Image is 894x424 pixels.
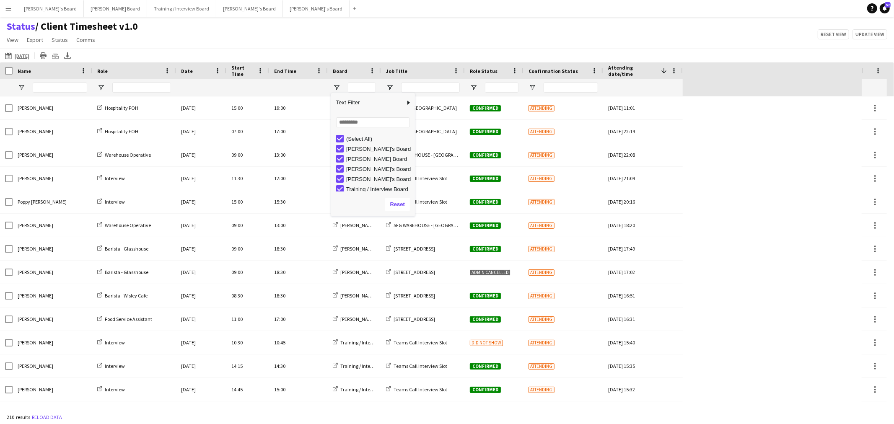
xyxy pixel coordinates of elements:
[269,284,328,307] div: 18:30
[97,246,148,252] a: Barista - Glasshouse
[333,386,396,393] a: Training / Interview Board
[470,269,510,276] span: Admin cancelled
[105,152,151,158] span: Warehouse Operative
[97,152,151,158] a: Warehouse Operative
[226,120,269,143] div: 07:00
[274,68,296,74] span: End Time
[216,0,283,17] button: [PERSON_NAME]'s Board
[105,175,125,181] span: Interview
[105,339,125,346] span: Interview
[529,269,555,276] span: Attending
[269,261,328,284] div: 18:30
[470,105,501,111] span: Confirmed
[818,29,849,39] button: Reset view
[529,105,555,111] span: Attending
[394,199,447,205] span: Teams Call Interview Slot
[346,156,412,162] div: [PERSON_NAME] Board
[269,354,328,377] div: 14:30
[73,34,98,45] a: Comms
[485,83,518,93] input: Role Status Filter Input
[336,117,410,127] input: Search filter values
[348,83,376,93] input: Board Filter Input
[18,152,53,158] span: [PERSON_NAME]
[386,386,447,393] a: Teams Call Interview Slot
[529,199,555,205] span: Attending
[18,128,53,134] span: [PERSON_NAME]
[226,284,269,307] div: 08:30
[340,386,396,393] span: Training / Interview Board
[105,292,148,299] span: Barista - Wisley Cafe
[386,316,435,322] a: [STREET_ADDRESS]
[529,387,555,393] span: Attending
[176,214,226,237] div: [DATE]
[333,222,393,228] a: [PERSON_NAME]'s Board
[97,339,125,346] a: Interview
[529,129,555,135] span: Attending
[340,339,396,346] span: Training / Interview Board
[346,166,412,172] div: [PERSON_NAME]'s Board
[470,387,501,393] span: Confirmed
[105,316,152,322] span: Food Service Assistant
[176,308,226,331] div: [DATE]
[346,136,412,142] div: (Select All)
[269,190,328,213] div: 15:30
[470,340,503,346] span: Did not show
[18,339,53,346] span: [PERSON_NAME]
[18,175,53,181] span: [PERSON_NAME]
[269,167,328,190] div: 12:00
[48,34,71,45] a: Status
[386,175,447,181] a: Teams Call Interview Slot
[529,293,555,299] span: Attending
[608,354,678,377] div: [DATE] 15:35
[333,269,393,275] a: [PERSON_NAME]'s Board
[27,36,43,44] span: Export
[331,134,415,194] div: Filter List
[97,222,151,228] a: Warehouse Operative
[176,378,226,401] div: [DATE]
[853,29,887,39] button: Update view
[226,237,269,260] div: 09:00
[385,198,410,211] button: Reset
[333,363,396,369] a: Training / Interview Board
[608,261,678,284] div: [DATE] 17:02
[394,363,447,369] span: Teams Call Interview Slot
[333,246,393,252] a: [PERSON_NAME]'s Board
[470,176,501,182] span: Confirmed
[386,68,407,74] span: Job Title
[386,222,479,228] a: SFG WAREHOUSE - [GEOGRAPHIC_DATA]
[181,68,193,74] span: Date
[226,354,269,377] div: 14:15
[23,34,47,45] a: Export
[176,354,226,377] div: [DATE]
[529,363,555,370] span: Attending
[97,316,152,322] a: Food Service Assistant
[97,84,105,91] button: Open Filter Menu
[394,316,435,322] span: [STREET_ADDRESS]
[52,36,68,44] span: Status
[269,96,328,119] div: 19:00
[97,199,125,205] a: Interview
[394,222,479,228] span: SFG WAREHOUSE - [GEOGRAPHIC_DATA]
[470,316,501,323] span: Confirmed
[608,120,678,143] div: [DATE] 22:19
[18,363,53,369] span: [PERSON_NAME]
[176,284,226,307] div: [DATE]
[386,152,479,158] a: SFG WAREHOUSE - [GEOGRAPHIC_DATA]
[331,96,405,110] span: Text Filter
[394,105,457,111] span: EVENTS [GEOGRAPHIC_DATA]
[529,68,578,74] span: Confirmation Status
[231,65,254,77] span: Start Time
[394,246,435,252] span: [STREET_ADDRESS]
[112,83,171,93] input: Role Filter Input
[226,190,269,213] div: 15:00
[529,222,555,229] span: Attending
[386,105,457,111] a: EVENTS [GEOGRAPHIC_DATA]
[394,339,447,346] span: Teams Call Interview Slot
[333,84,340,91] button: Open Filter Menu
[33,83,87,93] input: Name Filter Input
[386,363,447,369] a: Teams Call Interview Slot
[529,84,536,91] button: Open Filter Menu
[18,222,53,228] span: [PERSON_NAME]
[608,237,678,260] div: [DATE] 17:49
[18,68,31,74] span: Name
